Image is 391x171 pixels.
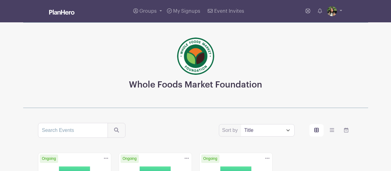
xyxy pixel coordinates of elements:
[327,6,337,16] img: mireya.jpg
[222,127,240,134] label: Sort by
[214,9,244,14] span: Event Invites
[49,10,74,15] img: logo_white-6c42ec7e38ccf1d336a20a19083b03d10ae64f83f12c07503d8b9e83406b4c7d.svg
[177,38,214,75] img: wfmf_primary_badge_4c.png
[139,9,157,14] span: Groups
[38,123,108,138] input: Search Events
[129,80,262,90] h3: Whole Foods Market Foundation
[309,124,353,137] div: order and view
[173,9,200,14] span: My Signups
